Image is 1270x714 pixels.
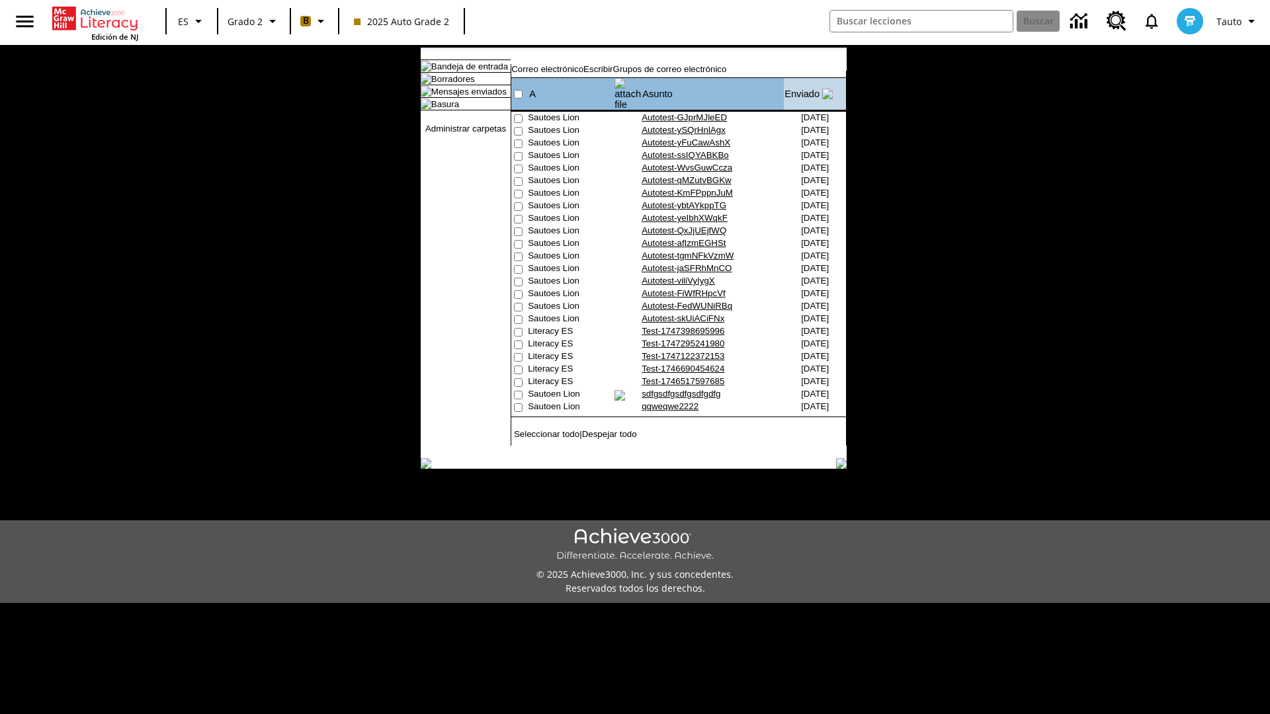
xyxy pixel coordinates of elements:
[421,458,431,469] img: table_footer_left.gif
[801,263,829,273] nobr: [DATE]
[228,15,263,28] span: Grado 2
[295,9,334,33] button: Boost El color de la clase es anaranjado claro. Cambiar el color de la clase.
[642,225,726,235] a: Autotest-QxJjUEjfWQ
[822,89,833,99] img: arrow_down.gif
[528,150,614,163] td: Sautoes Lion
[52,4,138,42] div: Portada
[5,2,44,41] button: Abrir el menú lateral
[642,389,720,399] a: sdfgsdfgsdfgsdfgdfg
[801,401,829,411] nobr: [DATE]
[642,263,732,273] a: Autotest-jaSFRhMnCO
[642,188,733,198] a: Autotest-KmFPppnJuM
[528,401,614,414] td: Sautoen Lion
[511,429,636,439] td: |
[614,390,625,401] img: attach_icon.gif
[642,125,726,135] a: Autotest-ySQrHnlAgx
[642,313,724,323] a: Autotest-skUiACiFNx
[528,251,614,263] td: Sautoes Lion
[528,364,614,376] td: Literacy ES
[528,238,614,251] td: Sautoes Lion
[801,288,829,298] nobr: [DATE]
[642,163,732,173] a: Autotest-WvsGuwCcza
[642,112,727,122] a: Autotest-GJprMJleED
[801,338,829,348] nobr: [DATE]
[613,64,727,74] a: Grupos de correo electrónico
[528,276,614,288] td: Sautoes Lion
[528,138,614,150] td: Sautoes Lion
[556,528,714,562] img: Achieve3000 Differentiate Accelerate Achieve
[642,276,715,286] a: Autotest-viliVyIygX
[801,276,829,286] nobr: [DATE]
[528,338,614,351] td: Literacy ES
[91,32,138,42] span: Edición de NJ
[801,364,829,374] nobr: [DATE]
[801,175,829,185] nobr: [DATE]
[1169,4,1211,38] button: Escoja un nuevo avatar
[528,313,614,326] td: Sautoes Lion
[784,89,820,99] a: Enviado
[528,301,614,313] td: Sautoes Lion
[642,364,724,374] a: Test-1746690454624
[1062,3,1099,40] a: Centro de información
[801,251,829,260] nobr: [DATE]
[642,401,698,411] a: qqweqwe2222
[528,213,614,225] td: Sautoes Lion
[222,9,286,33] button: Grado: Grado 2, Elige un grado
[801,150,829,160] nobr: [DATE]
[801,200,829,210] nobr: [DATE]
[1216,15,1242,28] span: Tauto
[801,125,829,135] nobr: [DATE]
[642,338,724,348] a: Test-1747295241980
[178,15,189,28] span: ES
[801,112,829,122] nobr: [DATE]
[1177,8,1203,34] img: avatar image
[801,163,829,173] nobr: [DATE]
[528,112,614,125] td: Sautoes Lion
[801,389,829,399] nobr: [DATE]
[801,301,829,311] nobr: [DATE]
[431,87,507,97] a: Mensajes enviados
[1211,9,1265,33] button: Perfil/Configuración
[642,288,726,298] a: Autotest-FiWfRHpcVf
[642,251,734,260] a: Autotest-tgmNFkVzmW
[421,99,431,109] img: folder_icon.gif
[528,351,614,364] td: Literacy ES
[514,429,579,439] a: Seleccionar todo
[528,175,614,188] td: Sautoes Lion
[528,225,614,238] td: Sautoes Lion
[528,389,614,401] td: Sautoen Lion
[642,150,729,160] a: Autotest-ssIQYABKBo
[642,351,724,361] a: Test-1747122372153
[528,288,614,301] td: Sautoes Lion
[528,200,614,213] td: Sautoes Lion
[583,64,613,74] a: Escribir
[528,188,614,200] td: Sautoes Lion
[171,9,213,33] button: Lenguaje: ES, Selecciona un idioma
[801,326,829,336] nobr: [DATE]
[1099,3,1134,39] a: Centro de recursos, Se abrirá en una pestaña nueva.
[642,200,726,210] a: Autotest-ybtAYkppTG
[642,301,732,311] a: Autotest-FedWUNiRBq
[642,138,730,147] a: Autotest-yFuCawAshX
[528,326,614,338] td: Literacy ES
[421,61,431,71] img: folder_icon.gif
[528,263,614,276] td: Sautoes Lion
[801,376,829,386] nobr: [DATE]
[528,163,614,175] td: Sautoes Lion
[431,74,475,84] a: Borradores
[614,78,641,110] img: attach file
[801,225,829,235] nobr: [DATE]
[354,15,449,28] span: 2025 Auto Grade 2
[303,13,309,29] span: B
[642,238,726,248] a: Autotest-afIzmEGHSt
[1134,4,1169,38] a: Notificaciones
[431,99,459,109] a: Basura
[801,238,829,248] nobr: [DATE]
[642,326,724,336] a: Test-1747398695996
[528,376,614,389] td: Literacy ES
[421,73,431,84] img: folder_icon.gif
[642,213,728,223] a: Autotest-yeIbhXWqkF
[425,124,506,134] a: Administrar carpetas
[642,175,732,185] a: Autotest-qMZutvBGKw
